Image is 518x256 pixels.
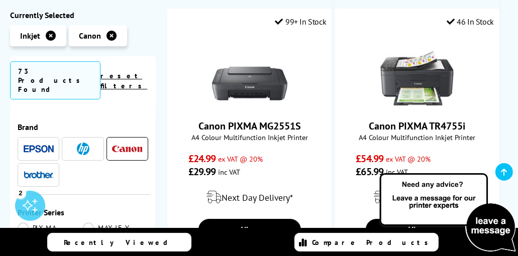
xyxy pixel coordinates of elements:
[198,119,301,133] a: Canon PIXMA MG2551S
[112,143,142,155] a: Canon
[173,133,326,142] span: A4 Colour Multifunction Inkjet Printer
[379,34,455,109] img: Canon PIXMA TR4755i
[68,143,98,155] a: HP
[24,169,54,181] a: Brother
[83,222,148,233] a: MAXIFY
[275,17,326,27] div: 99+ In Stock
[79,31,101,41] span: Canon
[379,101,455,111] a: Canon PIXMA TR4755i
[341,133,494,142] span: A4 Colour Multifunction Inkjet Printer
[212,34,287,109] img: Canon PIXMA MG2551S
[377,172,518,254] img: Open Live Chat window
[341,183,494,211] div: modal_delivery
[24,143,54,155] a: Epson
[218,167,240,177] span: inc VAT
[188,152,216,165] span: £24.99
[24,145,54,153] img: Epson
[198,219,301,240] a: View
[64,238,178,247] span: Recently Viewed
[47,233,191,251] a: Recently Viewed
[10,61,100,99] span: 73 Products Found
[20,31,40,41] span: Inkjet
[24,171,54,178] img: Brother
[188,165,216,178] span: £29.99
[100,71,147,90] a: reset filters
[312,238,434,247] span: Compare Products
[294,233,439,251] a: Compare Products
[18,207,148,217] span: Printer Series
[356,165,384,178] span: £65.99
[18,122,148,132] span: Brand
[10,10,156,20] div: Currently Selected
[18,222,83,233] a: PIXMA
[112,146,142,152] img: Canon
[386,154,431,164] span: ex VAT @ 20%
[386,167,408,177] span: inc VAT
[173,183,326,211] div: modal_delivery
[369,119,465,133] a: Canon PIXMA TR4755i
[447,17,494,27] div: 46 In Stock
[15,187,26,198] div: 2
[356,152,384,165] span: £54.99
[218,154,263,164] span: ex VAT @ 20%
[77,143,89,155] img: HP
[212,101,287,111] a: Canon PIXMA MG2551S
